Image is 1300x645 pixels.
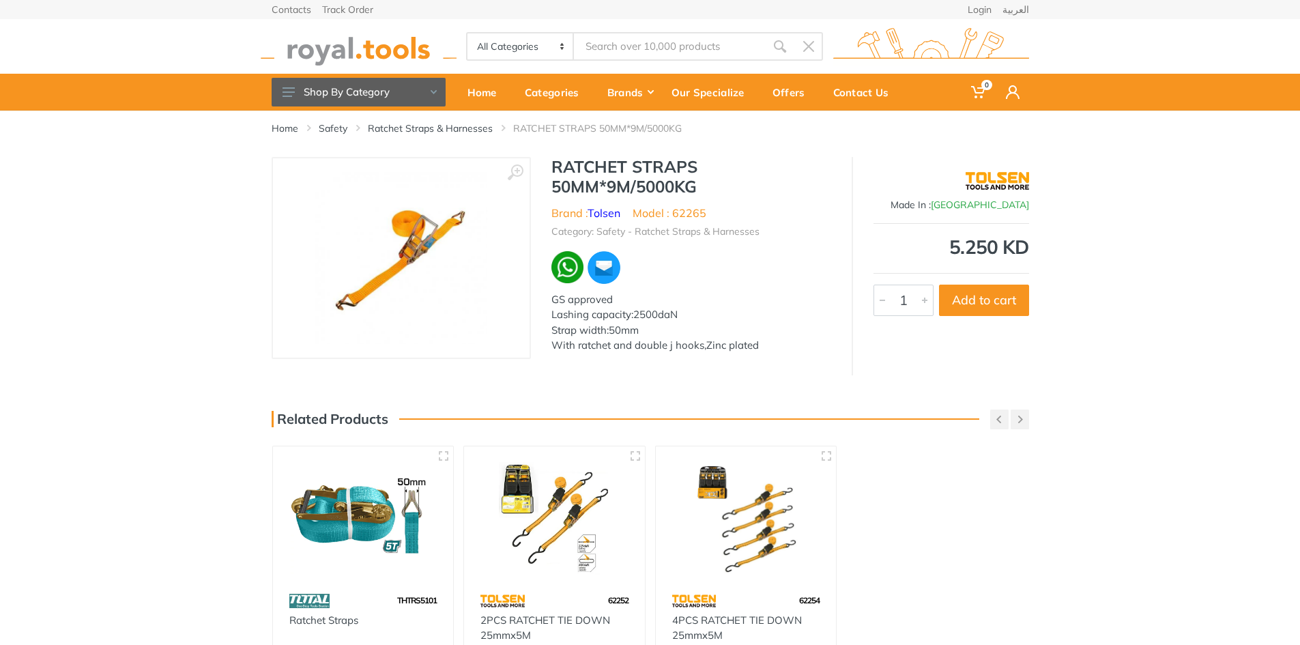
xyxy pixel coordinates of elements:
[272,121,298,135] a: Home
[551,225,760,239] li: Category: Safety - Ratchet Straps & Harnesses
[981,80,992,90] span: 0
[513,121,702,135] li: RATCHET STRAPS 50MM*9M/5000KG
[515,78,598,106] div: Categories
[763,74,824,111] a: Offers
[551,251,583,283] img: wa.webp
[672,589,717,613] img: 64.webp
[272,121,1029,135] nav: breadcrumb
[397,595,437,605] span: THTRS5101
[962,74,996,111] a: 0
[480,614,610,642] a: 2PCS RATCHET TIE DOWN 25mmx5M
[608,595,629,605] span: 62252
[289,589,330,613] img: 86.webp
[551,292,831,354] div: GS approved Lashing capacity:2500daN Strap width:50mm With ratchet and double j hooks,Zinc plated
[551,157,831,197] h1: RATCHET STRAPS 50MM*9M/5000KG
[458,74,515,111] a: Home
[668,459,824,575] img: Royal Tools - 4PCS RATCHET TIE DOWN 25mmx5M
[467,33,575,59] select: Category
[458,78,515,106] div: Home
[833,28,1029,66] img: royal.tools Logo
[272,5,311,14] a: Contacts
[272,78,446,106] button: Shop By Category
[261,28,457,66] img: royal.tools Logo
[480,589,525,613] img: 64.webp
[368,121,493,135] a: Ratchet Straps & Harnesses
[824,78,908,106] div: Contact Us
[476,459,633,575] img: Royal Tools - 2PCS RATCHET TIE DOWN 25mmx5M
[763,78,824,106] div: Offers
[873,238,1029,257] div: 5.250 KD
[633,205,706,221] li: Model : 62265
[289,614,358,627] a: Ratchet Straps
[966,164,1029,198] img: Tolsen
[662,74,763,111] a: Our Specialize
[515,74,598,111] a: Categories
[285,459,442,575] img: Royal Tools - Ratchet Straps
[272,411,388,427] h3: Related Products
[1002,5,1029,14] a: العربية
[322,5,373,14] a: Track Order
[574,32,765,61] input: Site search
[939,285,1029,316] button: Add to cart
[598,78,662,106] div: Brands
[588,206,620,220] a: Tolsen
[586,250,622,285] img: ma.webp
[931,199,1029,211] span: [GEOGRAPHIC_DATA]
[672,614,802,642] a: 4PCS RATCHET TIE DOWN 25mmx5M
[319,121,347,135] a: Safety
[315,172,487,344] img: Royal Tools - RATCHET STRAPS 50MM*9M/5000KG
[824,74,908,111] a: Contact Us
[662,78,763,106] div: Our Specialize
[799,595,820,605] span: 62254
[968,5,992,14] a: Login
[551,205,620,221] li: Brand :
[873,198,1029,212] div: Made In :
